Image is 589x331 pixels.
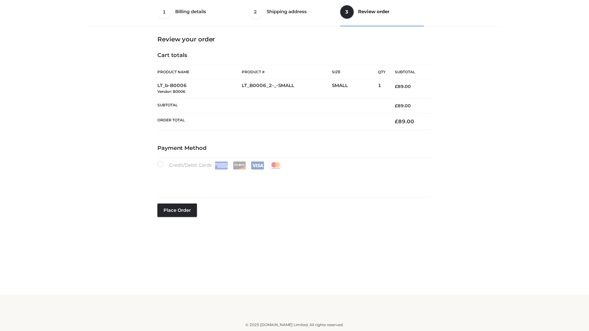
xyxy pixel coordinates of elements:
img: Amex [215,162,228,169]
span: £ [395,84,398,89]
img: Visa [251,162,264,169]
th: Qty [378,65,386,79]
bdi: 89.00 [395,118,414,124]
bdi: 89.00 [395,84,411,89]
label: Credit/Debit Cards [157,161,283,169]
small: Vendor: B0006 [157,89,185,94]
img: Mastercard [269,162,282,169]
div: © 2025 [DOMAIN_NAME] Limited. All rights reserved. [91,322,498,328]
h3: Review your order [157,36,432,43]
th: Subtotal [386,65,432,79]
span: £ [395,103,398,108]
td: LT_B0006_2-_-SMALL [242,79,332,98]
th: Order Total [157,113,386,130]
button: Place order [157,204,197,217]
h4: Payment Method [157,145,432,152]
td: SMALL [332,79,378,98]
iframe: Secure payment input frame [156,168,430,191]
bdi: 89.00 [395,103,411,108]
h4: Cart totals [157,52,432,59]
span: £ [395,118,398,124]
img: Discover [233,162,246,169]
th: Product # [242,65,332,79]
th: Product Name [157,65,242,79]
th: Size [332,65,375,79]
th: Subtotal [157,98,386,113]
td: LT_b-B0006 [157,79,242,98]
td: 1 [378,79,386,98]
